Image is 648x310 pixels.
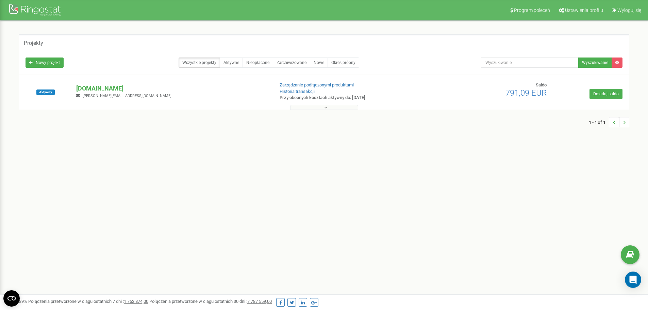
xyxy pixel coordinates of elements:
[589,110,629,134] nav: ...
[565,7,603,13] span: Ustawienia profilu
[220,58,243,68] a: Aktywne
[328,58,359,68] a: Okres próbny
[589,89,622,99] a: Doładuj saldo
[578,58,612,68] button: Wyszukiwanie
[28,299,148,304] span: Połączenia przetworzone w ciągu ostatnich 7 dni :
[149,299,272,304] span: Połączenia przetworzone w ciągu ostatnich 30 dni :
[273,58,310,68] a: Zarchiwizowane
[280,82,354,87] a: Zarządzanie podłączonymi produktami
[280,89,315,94] a: Historia transakcji
[36,89,55,95] span: Aktywny
[625,272,641,288] div: Open Intercom Messenger
[310,58,328,68] a: Nowe
[26,58,64,68] a: Nowy projekt
[536,82,547,87] span: Saldo
[617,7,641,13] span: Wyloguj się
[24,40,43,46] h5: Projekty
[124,299,148,304] u: 1 752 874,00
[514,7,550,13] span: Program poleceń
[243,58,273,68] a: Nieopłacone
[76,84,268,93] p: [DOMAIN_NAME]
[481,58,579,68] input: Wyszukiwanie
[505,88,547,98] span: 791,09 EUR
[179,58,220,68] a: Wszystkie projekty
[589,117,609,127] span: 1 - 1 of 1
[247,299,272,304] u: 7 787 559,00
[83,94,171,98] span: [PERSON_NAME][EMAIL_ADDRESS][DOMAIN_NAME]
[3,290,20,307] button: Open CMP widget
[280,95,421,101] p: Przy obecnych kosztach aktywny do: [DATE]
